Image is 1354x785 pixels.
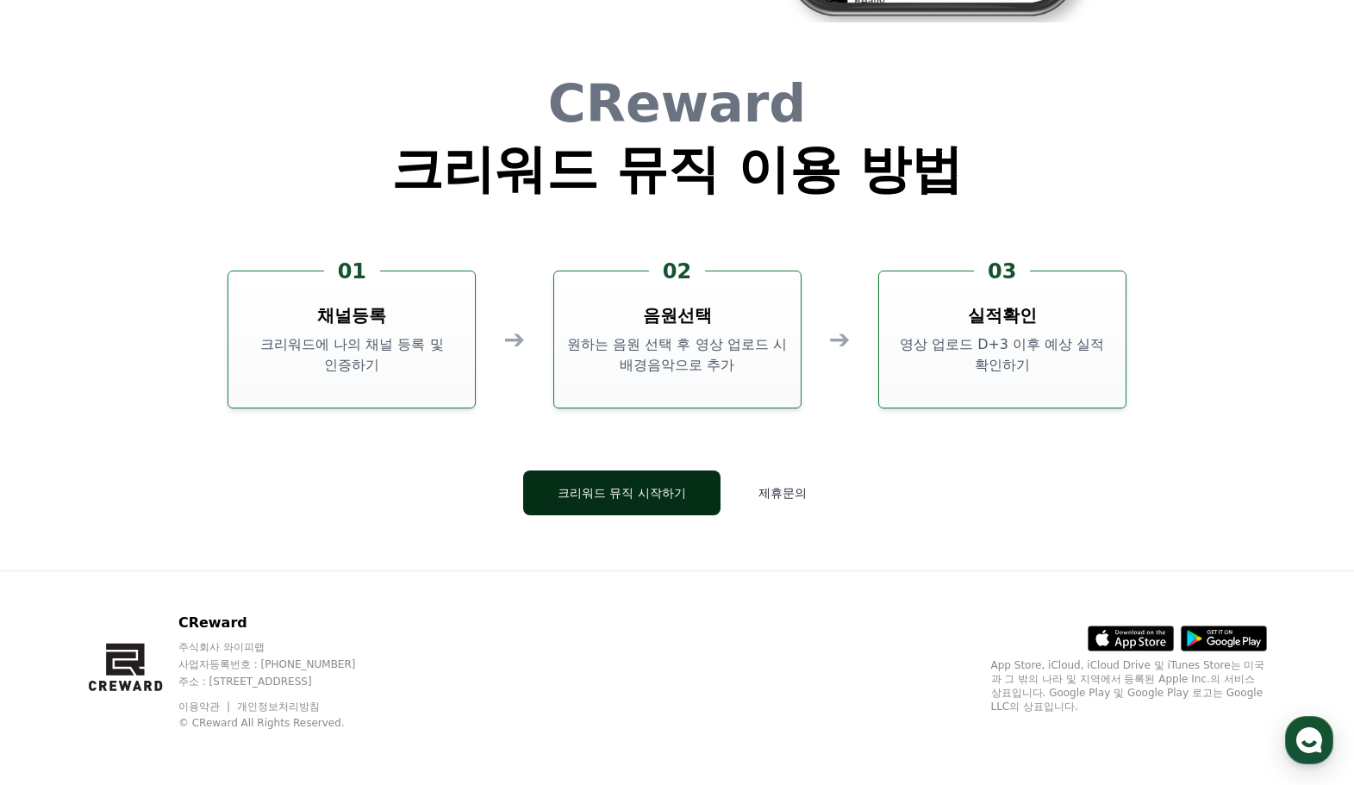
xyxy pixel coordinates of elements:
button: 크리워드 뮤직 시작하기 [523,470,721,515]
span: 대화 [158,573,178,587]
div: ➔ [503,324,525,355]
div: 01 [324,258,380,285]
span: 설정 [266,572,287,586]
div: 03 [974,258,1030,285]
p: CReward [178,613,389,633]
p: 사업자등록번호 : [PHONE_NUMBER] [178,657,389,671]
h3: 음원선택 [643,303,712,327]
div: 02 [649,258,705,285]
p: App Store, iCloud, iCloud Drive 및 iTunes Store는 미국과 그 밖의 나라 및 지역에서 등록된 Apple Inc.의 서비스 상표입니다. Goo... [991,658,1267,713]
h1: 크리워드 뮤직 이용 방법 [391,143,963,195]
h3: 실적확인 [968,303,1037,327]
a: 대화 [114,546,222,589]
h3: 채널등록 [317,303,386,327]
a: 개인정보처리방침 [237,701,320,713]
span: 홈 [54,572,65,586]
p: 크리워드에 나의 채널 등록 및 인증하기 [235,334,468,376]
a: 설정 [222,546,331,589]
button: 제휴문의 [734,470,831,515]
a: 이용약관 [178,701,233,713]
h1: CReward [391,78,963,129]
p: 주식회사 와이피랩 [178,640,389,654]
a: 홈 [5,546,114,589]
p: 주소 : [STREET_ADDRESS] [178,675,389,688]
div: ➔ [829,324,851,355]
p: 영상 업로드 D+3 이후 예상 실적 확인하기 [886,334,1119,376]
p: © CReward All Rights Reserved. [178,716,389,730]
p: 원하는 음원 선택 후 영상 업로드 시 배경음악으로 추가 [561,334,794,376]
